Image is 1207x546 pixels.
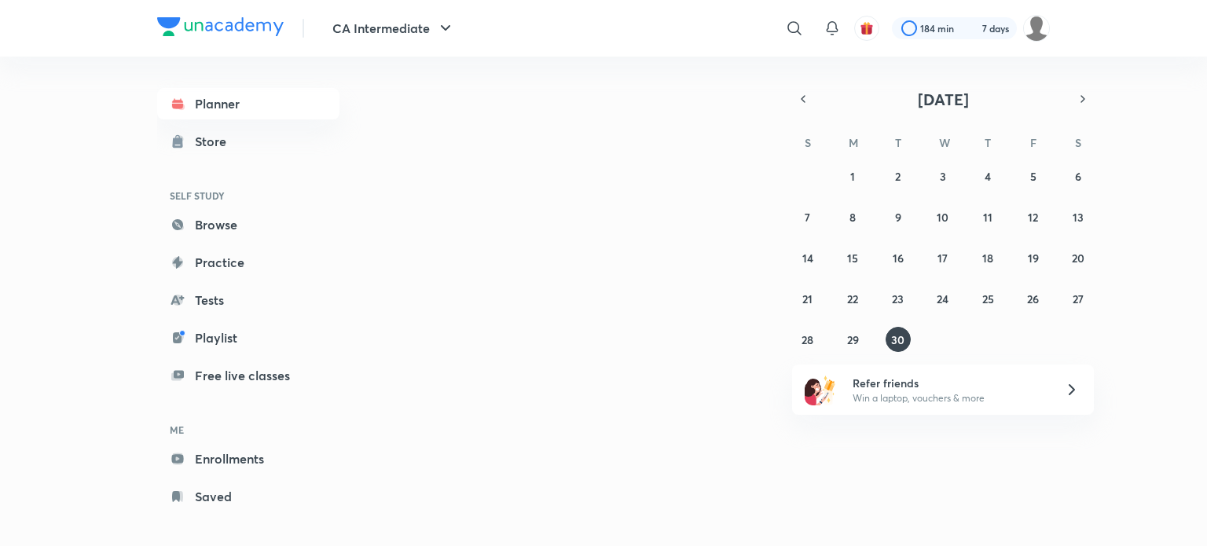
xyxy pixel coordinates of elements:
[1073,210,1084,225] abbr: September 13, 2025
[1021,204,1046,229] button: September 12, 2025
[1075,135,1081,150] abbr: Saturday
[840,204,865,229] button: September 8, 2025
[1023,15,1050,42] img: dhanak
[860,21,874,35] img: avatar
[886,327,911,352] button: September 30, 2025
[805,374,836,405] img: referral
[854,16,879,41] button: avatar
[1066,204,1091,229] button: September 13, 2025
[157,443,339,475] a: Enrollments
[157,284,339,316] a: Tests
[886,204,911,229] button: September 9, 2025
[802,291,813,306] abbr: September 21, 2025
[1021,286,1046,311] button: September 26, 2025
[930,286,956,311] button: September 24, 2025
[937,210,948,225] abbr: September 10, 2025
[853,391,1046,405] p: Win a laptop, vouchers & more
[195,132,236,151] div: Store
[893,251,904,266] abbr: September 16, 2025
[840,245,865,270] button: September 15, 2025
[157,247,339,278] a: Practice
[983,210,992,225] abbr: September 11, 2025
[895,135,901,150] abbr: Tuesday
[937,291,948,306] abbr: September 24, 2025
[850,169,855,184] abbr: September 1, 2025
[886,245,911,270] button: September 16, 2025
[1030,135,1036,150] abbr: Friday
[847,291,858,306] abbr: September 22, 2025
[982,291,994,306] abbr: September 25, 2025
[157,126,339,157] a: Store
[1028,251,1039,266] abbr: September 19, 2025
[895,210,901,225] abbr: September 9, 2025
[157,17,284,36] img: Company Logo
[814,88,1072,110] button: [DATE]
[795,286,820,311] button: September 21, 2025
[886,163,911,189] button: September 2, 2025
[918,89,969,110] span: [DATE]
[892,291,904,306] abbr: September 23, 2025
[323,13,464,44] button: CA Intermediate
[1027,291,1039,306] abbr: September 26, 2025
[1028,210,1038,225] abbr: September 12, 2025
[930,245,956,270] button: September 17, 2025
[853,375,1046,391] h6: Refer friends
[975,204,1000,229] button: September 11, 2025
[849,135,858,150] abbr: Monday
[805,210,810,225] abbr: September 7, 2025
[982,251,993,266] abbr: September 18, 2025
[963,20,979,36] img: streak
[939,135,950,150] abbr: Wednesday
[847,332,859,347] abbr: September 29, 2025
[157,481,339,512] a: Saved
[1075,169,1081,184] abbr: September 6, 2025
[847,251,858,266] abbr: September 15, 2025
[849,210,856,225] abbr: September 8, 2025
[795,204,820,229] button: September 7, 2025
[157,322,339,354] a: Playlist
[157,416,339,443] h6: ME
[1021,245,1046,270] button: September 19, 2025
[930,204,956,229] button: September 10, 2025
[805,135,811,150] abbr: Sunday
[1073,291,1084,306] abbr: September 27, 2025
[840,286,865,311] button: September 22, 2025
[930,163,956,189] button: September 3, 2025
[1021,163,1046,189] button: September 5, 2025
[157,209,339,240] a: Browse
[1066,245,1091,270] button: September 20, 2025
[795,327,820,352] button: September 28, 2025
[985,169,991,184] abbr: September 4, 2025
[886,286,911,311] button: September 23, 2025
[802,332,813,347] abbr: September 28, 2025
[1030,169,1036,184] abbr: September 5, 2025
[157,17,284,40] a: Company Logo
[937,251,948,266] abbr: September 17, 2025
[840,163,865,189] button: September 1, 2025
[795,245,820,270] button: September 14, 2025
[1066,163,1091,189] button: September 6, 2025
[895,169,901,184] abbr: September 2, 2025
[891,332,904,347] abbr: September 30, 2025
[1072,251,1084,266] abbr: September 20, 2025
[975,163,1000,189] button: September 4, 2025
[985,135,991,150] abbr: Thursday
[975,245,1000,270] button: September 18, 2025
[840,327,865,352] button: September 29, 2025
[157,182,339,209] h6: SELF STUDY
[975,286,1000,311] button: September 25, 2025
[157,88,339,119] a: Planner
[157,360,339,391] a: Free live classes
[1066,286,1091,311] button: September 27, 2025
[802,251,813,266] abbr: September 14, 2025
[940,169,946,184] abbr: September 3, 2025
